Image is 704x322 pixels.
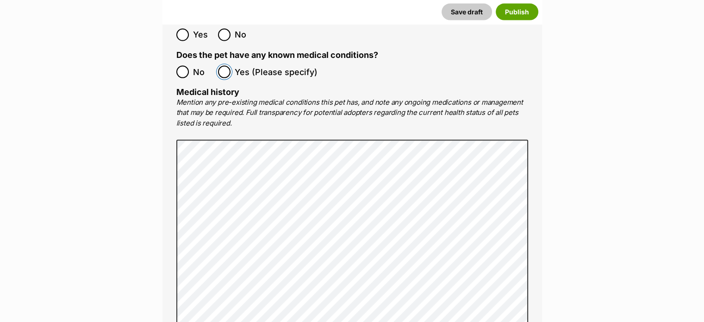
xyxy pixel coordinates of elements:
button: Publish [496,3,538,20]
label: Does the pet have any known medical conditions? [176,51,378,60]
span: Yes (Please specify) [235,66,318,78]
span: No [193,66,213,78]
label: Medical history [176,87,239,97]
button: Save draft [442,3,492,20]
span: No [235,29,255,41]
p: Mention any pre-existing medical conditions this pet has, and note any ongoing medications or man... [176,97,528,129]
span: Yes [193,29,213,41]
